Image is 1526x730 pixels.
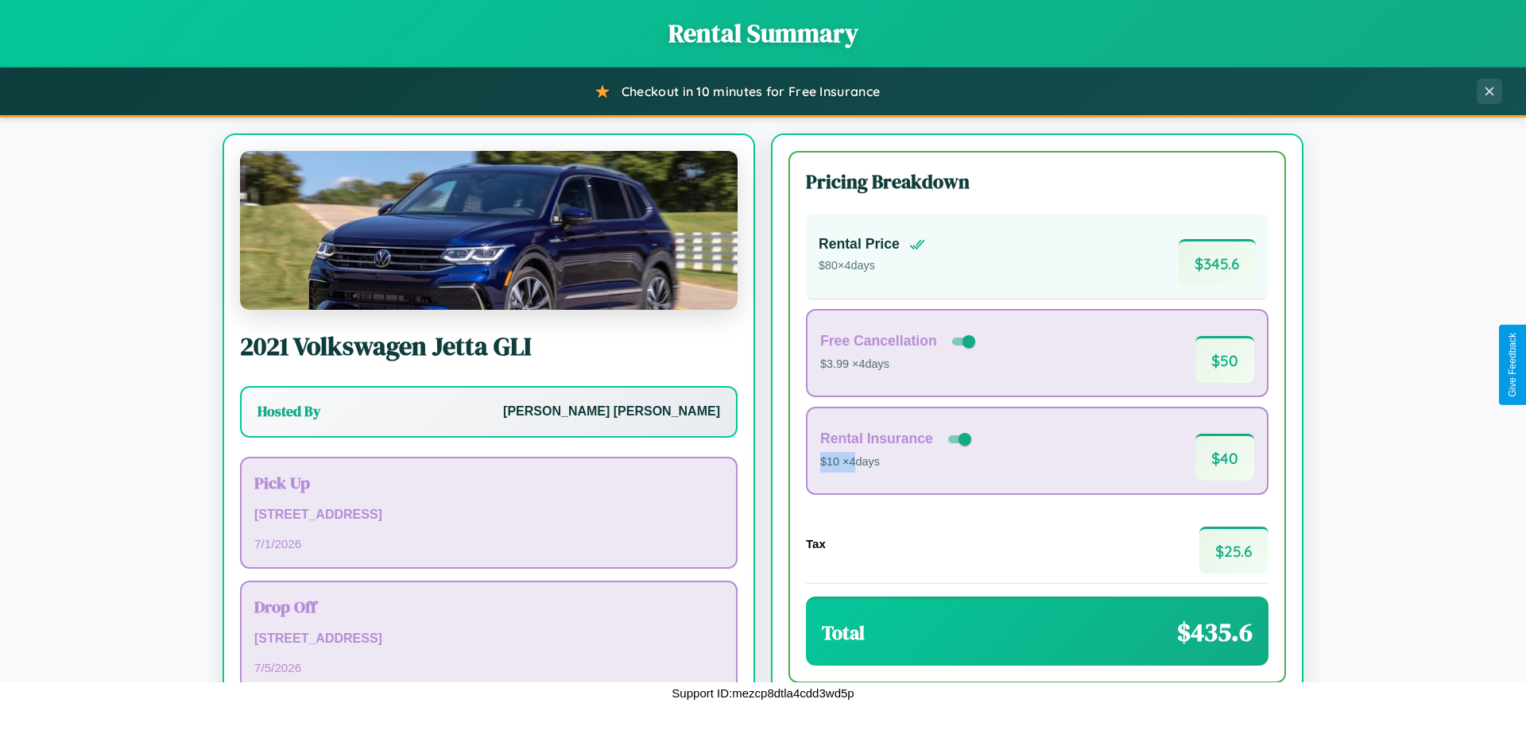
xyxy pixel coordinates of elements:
[1195,434,1254,481] span: $ 40
[1195,336,1254,383] span: $ 50
[254,504,723,527] p: [STREET_ADDRESS]
[240,329,738,364] h2: 2021 Volkswagen Jetta GLI
[254,628,723,651] p: [STREET_ADDRESS]
[672,682,854,704] p: Support ID: mezcp8dtla4cdd3wd5p
[819,256,925,276] p: $ 80 × 4 days
[503,400,720,423] p: [PERSON_NAME] [PERSON_NAME]
[254,533,723,554] p: 7 / 1 / 2026
[806,537,826,550] h4: Tax
[240,151,738,310] img: Volkswagen Jetta GLI
[1179,239,1256,286] span: $ 345.6
[1507,333,1518,397] div: Give Feedback
[820,354,978,375] p: $3.99 × 4 days
[820,452,974,473] p: $10 × 4 days
[819,236,900,253] h4: Rental Price
[820,333,937,350] h4: Free Cancellation
[822,620,865,646] h3: Total
[254,595,723,618] h3: Drop Off
[622,83,880,99] span: Checkout in 10 minutes for Free Insurance
[258,402,320,421] h3: Hosted By
[16,16,1510,51] h1: Rental Summary
[1177,615,1253,650] span: $ 435.6
[820,431,933,447] h4: Rental Insurance
[806,168,1268,195] h3: Pricing Breakdown
[254,471,723,494] h3: Pick Up
[254,657,723,678] p: 7 / 5 / 2026
[1199,527,1268,574] span: $ 25.6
